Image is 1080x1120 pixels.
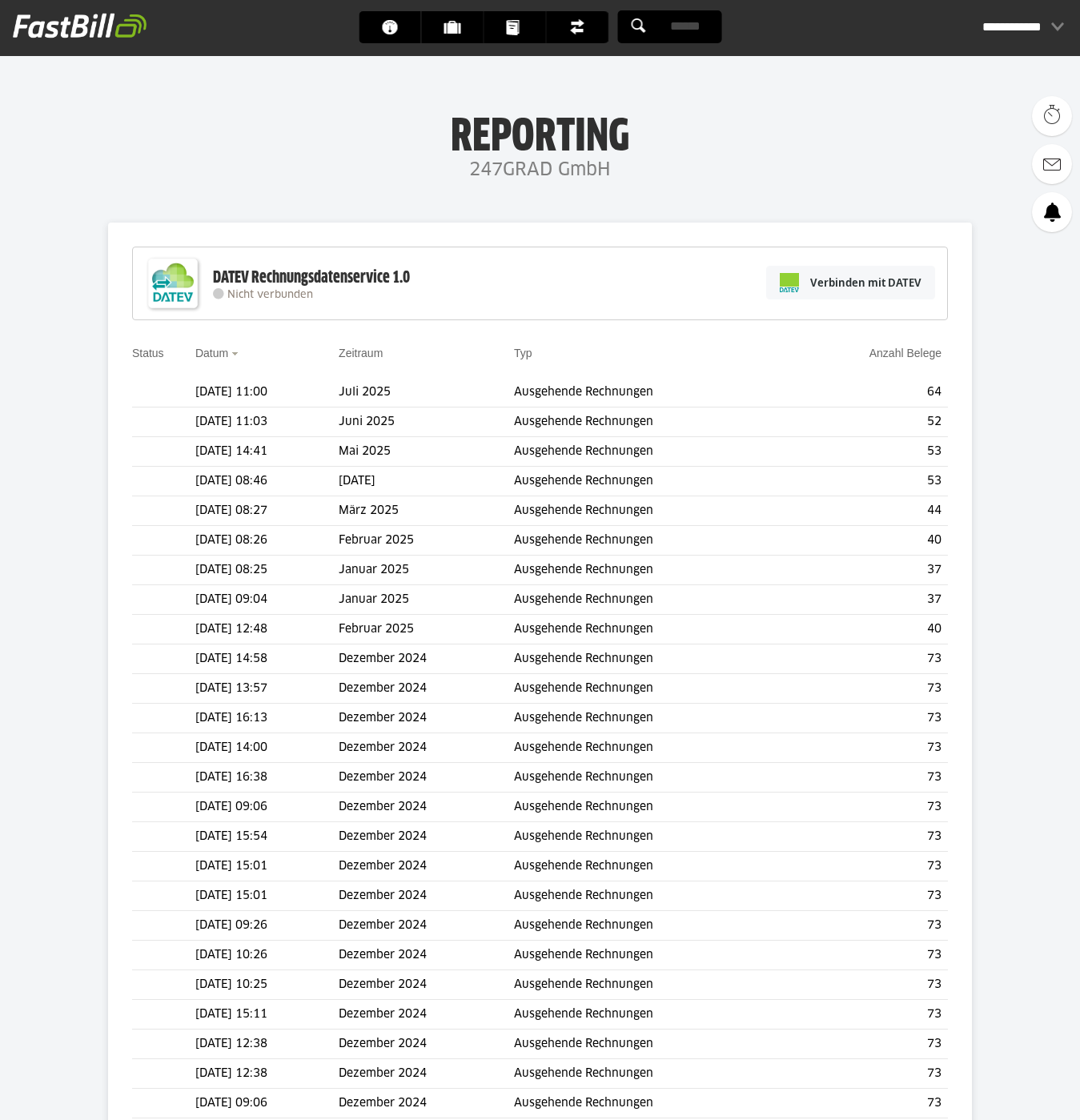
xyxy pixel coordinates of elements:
[195,347,228,359] a: Datum
[791,644,948,674] td: 73
[195,1000,339,1030] td: [DATE] 15:11
[231,352,242,355] img: sort_desc.gif
[514,763,791,793] td: Ausgehende Rechnungen
[514,941,791,970] td: Ausgehende Rechnungen
[791,704,948,733] td: 73
[421,11,483,43] a: Kunden
[339,496,514,526] td: März 2025
[339,407,514,437] td: Juni 2025
[213,267,410,288] div: DATEV Rechnungsdatenservice 1.0
[195,556,339,585] td: [DATE] 08:25
[195,674,339,704] td: [DATE] 13:57
[195,526,339,556] td: [DATE] 08:26
[195,763,339,793] td: [DATE] 16:38
[514,911,791,941] td: Ausgehende Rechnungen
[444,11,470,43] span: Kunden
[869,347,941,359] a: Anzahl Belege
[514,733,791,763] td: Ausgehende Rechnungen
[791,437,948,467] td: 53
[514,852,791,881] td: Ausgehende Rechnungen
[514,585,791,615] td: Ausgehende Rechnungen
[339,941,514,970] td: Dezember 2024
[766,266,935,299] a: Verbinden mit DATEV
[791,585,948,615] td: 37
[546,11,608,43] a: Finanzen
[791,970,948,1000] td: 73
[791,1000,948,1030] td: 73
[514,1030,791,1059] td: Ausgehende Rechnungen
[195,1089,339,1118] td: [DATE] 09:06
[514,526,791,556] td: Ausgehende Rechnungen
[339,793,514,822] td: Dezember 2024
[791,378,948,407] td: 64
[791,852,948,881] td: 73
[195,911,339,941] td: [DATE] 09:26
[791,1089,948,1118] td: 73
[359,11,420,43] a: Dashboard
[339,1030,514,1059] td: Dezember 2024
[132,347,164,359] a: Status
[568,11,595,43] span: Finanzen
[339,852,514,881] td: Dezember 2024
[791,467,948,496] td: 53
[141,251,205,315] img: DATEV-Datenservice Logo
[514,674,791,704] td: Ausgehende Rechnungen
[381,11,408,43] span: Dashboard
[514,378,791,407] td: Ausgehende Rechnungen
[791,1059,948,1089] td: 73
[506,11,532,43] span: Dokumente
[195,496,339,526] td: [DATE] 08:27
[339,347,383,359] a: Zeitraum
[339,822,514,852] td: Dezember 2024
[195,970,339,1000] td: [DATE] 10:25
[514,970,791,1000] td: Ausgehende Rechnungen
[791,615,948,644] td: 40
[791,407,948,437] td: 52
[339,1059,514,1089] td: Dezember 2024
[339,437,514,467] td: Mai 2025
[195,467,339,496] td: [DATE] 08:46
[791,763,948,793] td: 73
[339,733,514,763] td: Dezember 2024
[339,585,514,615] td: Januar 2025
[195,615,339,644] td: [DATE] 12:48
[195,1030,339,1059] td: [DATE] 12:38
[791,526,948,556] td: 40
[514,1089,791,1118] td: Ausgehende Rechnungen
[195,585,339,615] td: [DATE] 09:04
[339,1000,514,1030] td: Dezember 2024
[514,437,791,467] td: Ausgehende Rechnungen
[514,615,791,644] td: Ausgehende Rechnungen
[514,496,791,526] td: Ausgehende Rechnungen
[195,407,339,437] td: [DATE] 11:03
[195,822,339,852] td: [DATE] 15:54
[791,881,948,911] td: 73
[195,852,339,881] td: [DATE] 15:01
[339,881,514,911] td: Dezember 2024
[339,378,514,407] td: Juli 2025
[791,822,948,852] td: 73
[339,615,514,644] td: Februar 2025
[484,11,545,43] a: Dokumente
[791,1030,948,1059] td: 73
[339,556,514,585] td: Januar 2025
[791,733,948,763] td: 73
[195,793,339,822] td: [DATE] 09:06
[514,467,791,496] td: Ausgehende Rechnungen
[780,273,799,292] img: pi-datev-logo-farbig-24.svg
[791,941,948,970] td: 73
[195,1059,339,1089] td: [DATE] 12:38
[810,275,921,291] span: Verbinden mit DATEV
[195,437,339,467] td: [DATE] 14:41
[791,793,948,822] td: 73
[339,526,514,556] td: Februar 2025
[791,496,948,526] td: 44
[514,1059,791,1089] td: Ausgehende Rechnungen
[13,13,147,38] img: fastbill_logo_white.png
[195,733,339,763] td: [DATE] 14:00
[514,347,532,359] a: Typ
[195,941,339,970] td: [DATE] 10:26
[339,763,514,793] td: Dezember 2024
[195,644,339,674] td: [DATE] 14:58
[195,704,339,733] td: [DATE] 16:13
